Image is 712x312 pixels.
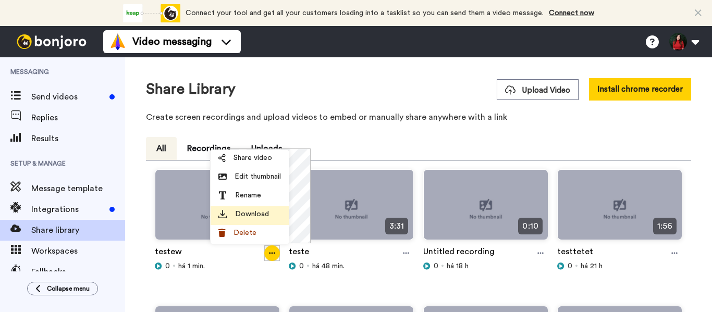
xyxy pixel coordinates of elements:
a: Untitled recording [423,245,495,261]
img: no-thumbnail.jpg [558,170,682,248]
button: Install chrome recorder [589,78,691,101]
span: Upload Video [505,85,570,96]
span: 0 [434,261,438,271]
span: 3:31 [385,218,408,234]
span: 0:10 [518,218,542,234]
span: Download [235,209,269,219]
span: Message template [31,182,125,195]
h1: Share Library [146,81,236,97]
img: bj-logo-header-white.svg [13,34,91,49]
a: testtetet [557,245,593,261]
button: Upload Video [497,79,579,100]
span: Delete [234,228,256,238]
div: há 18 h [423,261,548,271]
img: no-thumbnail.jpg [289,170,413,248]
span: 0 [299,261,304,271]
span: Send videos [31,91,105,103]
span: Replies [31,111,125,124]
span: Results [31,132,125,145]
img: no-thumbnail.jpg [424,170,548,248]
span: 0 [568,261,572,271]
span: Rename [235,190,261,201]
span: Fallbacks [31,266,125,278]
span: 1:56 [653,218,677,234]
div: há 1 min. [155,261,280,271]
div: há 48 min. [289,261,414,271]
span: Video messaging [132,34,212,49]
span: Connect your tool and get all your customers loading into a tasklist so you can send them a video... [186,9,544,17]
span: Integrations [31,203,105,216]
button: Collapse menu [27,282,98,295]
span: Share video [234,153,272,163]
button: All [146,137,177,160]
a: teste [289,245,309,261]
button: Recordings [177,137,241,160]
a: Connect now [549,9,594,17]
button: Uploads [241,137,292,160]
span: Workspaces [31,245,125,257]
div: há 21 h [557,261,682,271]
span: Edit thumbnail [235,171,281,182]
div: animation [123,4,180,22]
a: testew [155,245,182,261]
img: no-thumbnail.jpg [155,170,279,248]
span: Share library [31,224,125,236]
p: Create screen recordings and upload videos to embed or manually share anywhere with a link [146,111,691,123]
span: Collapse menu [47,284,90,293]
span: 0 [165,261,170,271]
img: vm-color.svg [109,33,126,50]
